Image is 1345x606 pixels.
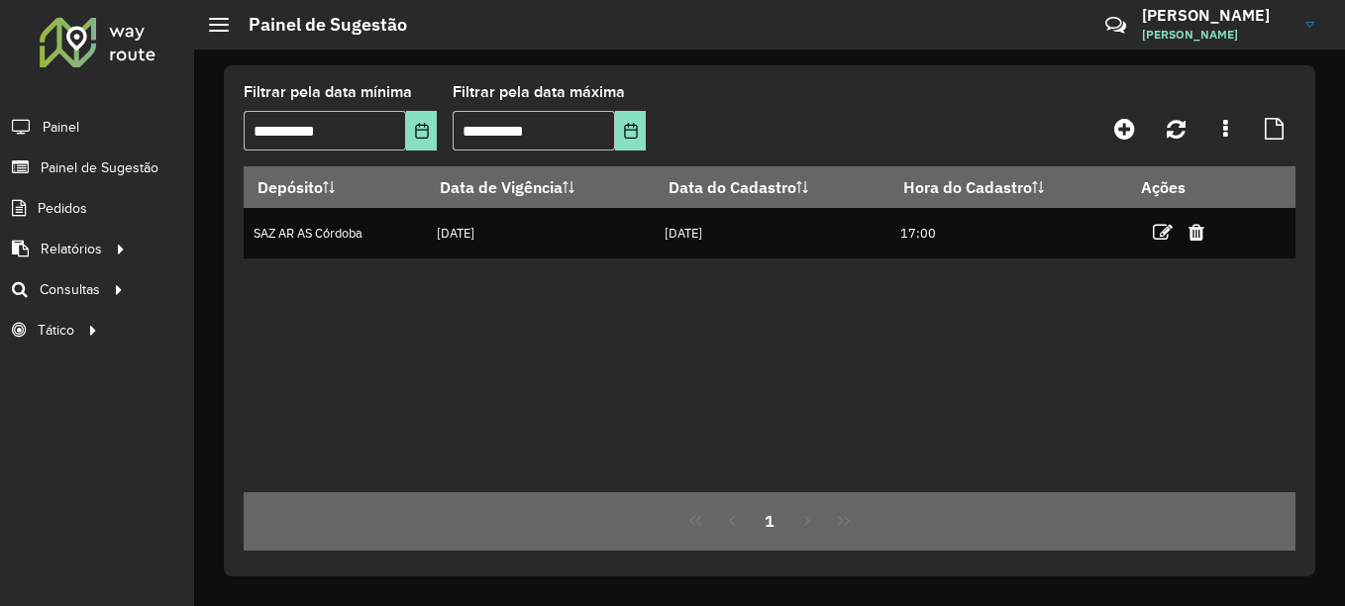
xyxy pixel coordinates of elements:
span: Pedidos [38,198,87,219]
a: Excluir [1189,219,1204,246]
button: 1 [751,502,788,540]
span: Consultas [40,279,100,300]
td: [DATE] [426,208,655,258]
font: Data de Vigência [440,177,563,197]
td: SAZ AR AS Córdoba [244,208,426,258]
font: Hora do Cadastro [903,177,1032,197]
h2: Painel de Sugestão [229,14,407,36]
td: [DATE] [655,208,890,258]
a: Contato Rápido [1094,4,1137,47]
span: [PERSON_NAME] [1142,26,1291,44]
th: Ações [1127,166,1246,208]
span: Relatórios [41,239,102,259]
span: Painel de Sugestão [41,157,158,178]
font: Filtrar pela data mínima [244,83,412,100]
font: Filtrar pela data máxima [453,83,625,100]
button: Elija la fecha [406,111,437,151]
td: 17:00 [890,208,1127,258]
a: Editar [1153,219,1173,246]
span: Painel [43,117,79,138]
font: Depósito [258,177,323,197]
button: Elija la fecha [615,111,646,151]
font: Data do Cadastro [669,177,796,197]
span: Tático [38,320,74,341]
h3: [PERSON_NAME] [1142,6,1291,25]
